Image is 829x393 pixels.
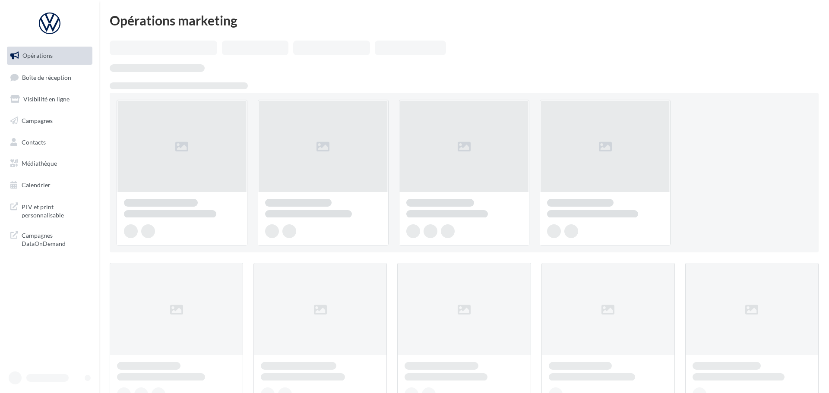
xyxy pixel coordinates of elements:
span: Boîte de réception [22,73,71,81]
div: Opérations marketing [110,14,819,27]
a: Campagnes DataOnDemand [5,226,94,252]
span: Campagnes [22,117,53,124]
span: Calendrier [22,181,51,189]
a: Opérations [5,47,94,65]
a: PLV et print personnalisable [5,198,94,223]
a: Visibilité en ligne [5,90,94,108]
span: Visibilité en ligne [23,95,70,103]
a: Médiathèque [5,154,94,173]
span: Campagnes DataOnDemand [22,230,89,248]
a: Contacts [5,133,94,151]
span: PLV et print personnalisable [22,201,89,220]
span: Médiathèque [22,160,57,167]
a: Boîte de réception [5,68,94,87]
a: Campagnes [5,112,94,130]
span: Contacts [22,138,46,145]
a: Calendrier [5,176,94,194]
span: Opérations [22,52,53,59]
